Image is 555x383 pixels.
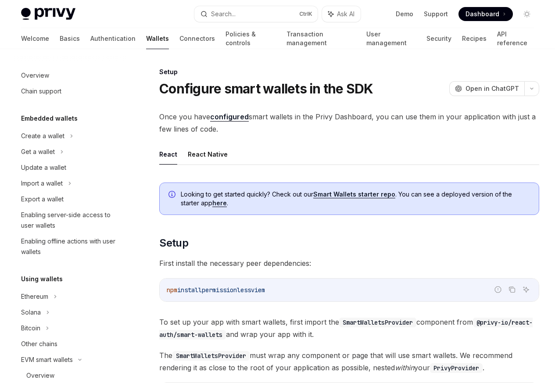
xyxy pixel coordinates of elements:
a: Wallets [146,28,169,49]
a: Basics [60,28,80,49]
div: Chain support [21,86,61,97]
span: Dashboard [465,10,499,18]
a: Security [426,28,451,49]
div: Overview [26,370,54,381]
button: React Native [188,144,228,165]
a: Overview [14,68,126,83]
a: here [212,199,227,207]
div: Setup [159,68,539,76]
a: User management [366,28,416,49]
span: Open in ChatGPT [465,84,519,93]
a: configured [210,112,249,122]
a: API reference [497,28,534,49]
div: Bitcoin [21,323,40,333]
a: Policies & controls [226,28,276,49]
span: Setup [159,236,188,250]
div: Enabling offline actions with user wallets [21,236,121,257]
span: Ctrl K [299,11,312,18]
h5: Embedded wallets [21,113,78,124]
button: Copy the contents from the code block [506,284,518,295]
svg: Info [168,191,177,200]
button: Search...CtrlK [194,6,318,22]
a: Dashboard [458,7,513,21]
div: Import a wallet [21,178,63,189]
div: Overview [21,70,49,81]
span: The must wrap any component or page that will use smart wallets. We recommend rendering it as clo... [159,349,539,374]
button: Ask AI [520,284,532,295]
a: Export a wallet [14,191,126,207]
span: viem [251,286,265,294]
a: Other chains [14,336,126,352]
button: Toggle dark mode [520,7,534,21]
div: Create a wallet [21,131,64,141]
h1: Configure smart wallets in the SDK [159,81,373,97]
a: Enabling offline actions with user wallets [14,233,126,260]
a: Demo [396,10,413,18]
img: light logo [21,8,75,20]
div: Get a wallet [21,147,55,157]
button: React [159,144,177,165]
button: Report incorrect code [492,284,504,295]
div: EVM smart wallets [21,354,73,365]
a: Transaction management [286,28,356,49]
a: Update a wallet [14,160,126,175]
a: Support [424,10,448,18]
button: Open in ChatGPT [449,81,524,96]
a: Enabling server-side access to user wallets [14,207,126,233]
span: Looking to get started quickly? Check out our . You can see a deployed version of the starter app . [181,190,530,208]
div: Other chains [21,339,57,349]
div: Export a wallet [21,194,64,204]
span: npm [167,286,177,294]
div: Solana [21,307,41,318]
span: permissionless [202,286,251,294]
a: Connectors [179,28,215,49]
code: PrivyProvider [430,363,483,373]
span: Once you have smart wallets in the Privy Dashboard, you can use them in your application with jus... [159,111,539,135]
a: Smart Wallets starter repo [313,190,395,198]
code: SmartWalletsProvider [339,318,416,327]
a: Recipes [462,28,487,49]
span: First install the necessary peer dependencies: [159,257,539,269]
span: Ask AI [337,10,354,18]
div: Ethereum [21,291,48,302]
code: SmartWalletsProvider [172,351,250,361]
div: Update a wallet [21,162,66,173]
em: within [395,363,414,372]
a: Authentication [90,28,136,49]
a: Chain support [14,83,126,99]
span: To set up your app with smart wallets, first import the component from and wrap your app with it. [159,316,539,340]
a: Welcome [21,28,49,49]
div: Enabling server-side access to user wallets [21,210,121,231]
div: Search... [211,9,236,19]
span: install [177,286,202,294]
h5: Using wallets [21,274,63,284]
button: Ask AI [322,6,361,22]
